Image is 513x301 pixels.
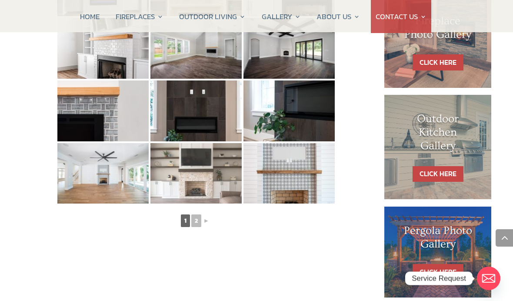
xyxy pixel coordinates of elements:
[150,18,242,79] img: 17
[402,224,474,255] h1: Pergola Photo Gallery
[57,143,149,204] img: 22
[413,54,463,70] a: CLICK HERE
[243,18,335,79] img: 18
[243,80,335,141] img: 21
[402,112,474,157] h1: Outdoor Kitchen Gallery
[57,18,149,79] img: 16
[477,267,500,290] a: Email
[57,80,149,141] img: 19
[413,166,463,182] a: CLICK HERE
[150,80,242,141] img: 20
[150,143,242,204] img: 23
[191,214,201,227] a: 2
[413,264,463,280] a: CLICK HERE
[243,143,335,204] img: 24
[203,215,210,226] a: ►
[181,214,190,227] span: 1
